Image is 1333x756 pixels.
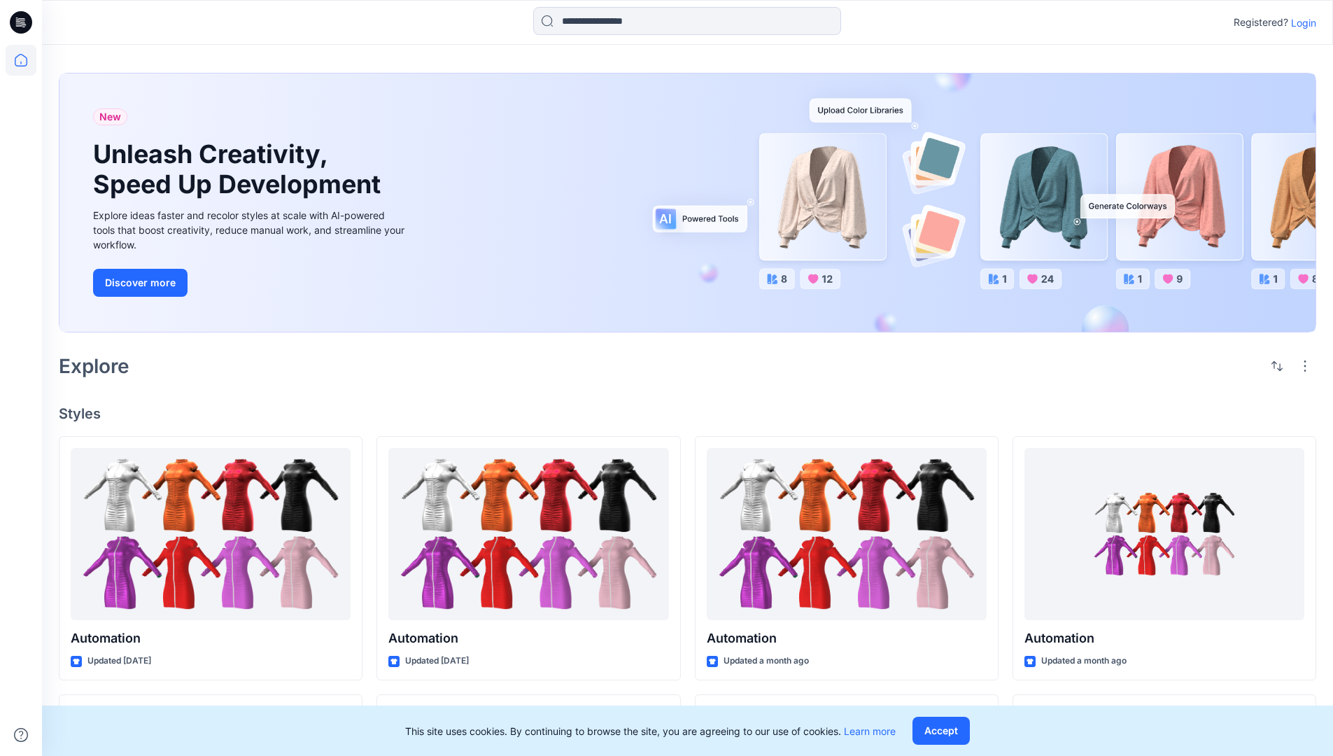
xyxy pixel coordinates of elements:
p: Automation [1024,629,1304,648]
a: Automation [388,448,668,621]
h4: Styles [59,405,1316,422]
a: Learn more [844,725,896,737]
p: Automation [71,629,351,648]
a: Automation [1024,448,1304,621]
p: Updated [DATE] [405,654,469,668]
p: Login [1291,15,1316,30]
a: Discover more [93,269,408,297]
h2: Explore [59,355,129,377]
p: Automation [388,629,668,648]
p: Updated [DATE] [87,654,151,668]
button: Discover more [93,269,188,297]
span: New [99,108,121,125]
p: Updated a month ago [724,654,809,668]
p: Automation [707,629,987,648]
p: This site uses cookies. By continuing to browse the site, you are agreeing to our use of cookies. [405,724,896,738]
div: Explore ideas faster and recolor styles at scale with AI-powered tools that boost creativity, red... [93,208,408,252]
a: Automation [707,448,987,621]
p: Registered? [1234,14,1288,31]
h1: Unleash Creativity, Speed Up Development [93,139,387,199]
p: Updated a month ago [1041,654,1127,668]
button: Accept [912,717,970,745]
a: Automation [71,448,351,621]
